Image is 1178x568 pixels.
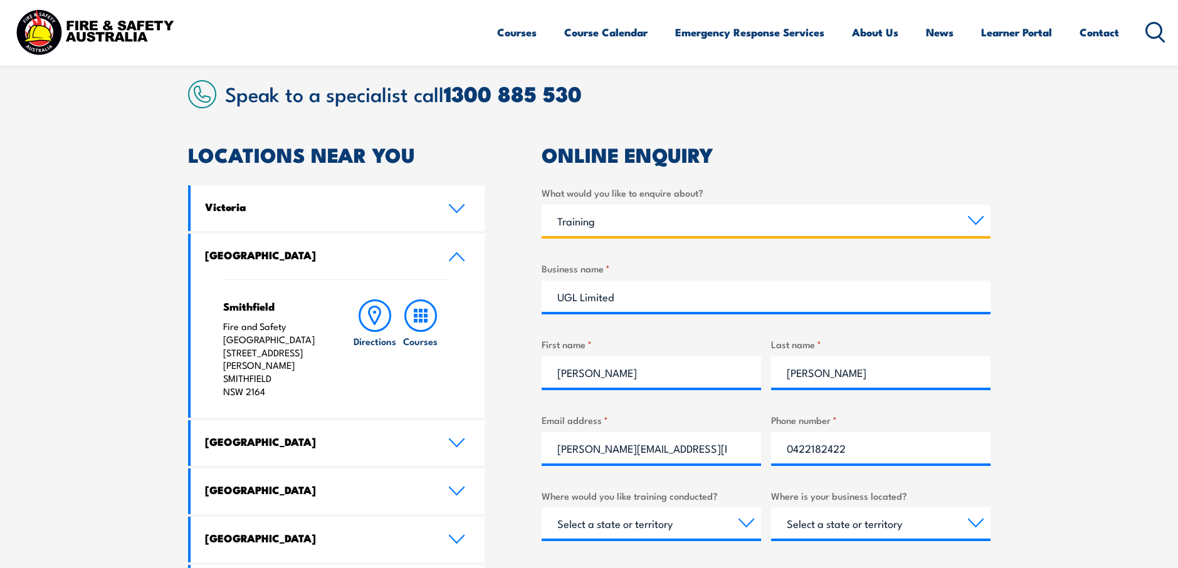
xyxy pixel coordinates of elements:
h2: ONLINE ENQUIRY [542,145,991,163]
a: [GEOGRAPHIC_DATA] [191,468,485,514]
a: Contact [1080,16,1119,49]
h4: [GEOGRAPHIC_DATA] [205,435,429,448]
a: 1300 885 530 [444,76,582,110]
a: [GEOGRAPHIC_DATA] [191,234,485,279]
h6: Directions [354,334,396,348]
a: [GEOGRAPHIC_DATA] [191,517,485,562]
h4: Smithfield [223,299,328,313]
a: Learner Portal [981,16,1052,49]
h6: Courses [403,334,438,348]
label: Last name [771,337,991,351]
a: Courses [398,299,443,398]
a: About Us [852,16,898,49]
h4: [GEOGRAPHIC_DATA] [205,531,429,545]
a: Course Calendar [564,16,648,49]
h2: LOCATIONS NEAR YOU [188,145,485,163]
h4: Victoria [205,200,429,214]
label: Where would you like training conducted? [542,488,761,503]
a: News [926,16,954,49]
a: Directions [352,299,397,398]
h4: [GEOGRAPHIC_DATA] [205,248,429,262]
a: Emergency Response Services [675,16,824,49]
label: Business name [542,261,991,276]
a: Victoria [191,185,485,231]
p: Fire and Safety [GEOGRAPHIC_DATA] [STREET_ADDRESS][PERSON_NAME] SMITHFIELD NSW 2164 [223,320,328,398]
a: [GEOGRAPHIC_DATA] [191,420,485,466]
h4: [GEOGRAPHIC_DATA] [205,483,429,497]
a: Courses [497,16,537,49]
label: Where is your business located? [771,488,991,503]
label: Phone number [771,413,991,427]
label: Email address [542,413,761,427]
label: What would you like to enquire about? [542,185,991,200]
label: First name [542,337,761,351]
h2: Speak to a specialist call [225,82,991,105]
